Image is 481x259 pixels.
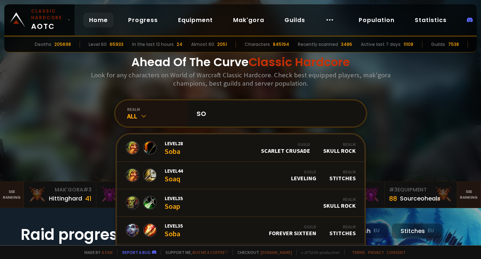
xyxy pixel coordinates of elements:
a: [DOMAIN_NAME] [261,250,292,255]
a: Guilds [279,13,311,27]
div: 205698 [54,41,71,48]
div: Realm [323,197,356,202]
span: Support me, [161,250,228,255]
div: Soaq [165,168,183,183]
div: Guilds [431,41,445,48]
div: Scarlet Crusade [261,142,310,154]
span: AOTC [31,8,64,32]
div: In the last 12 hours [132,41,174,48]
div: Forever Sixteen [269,224,316,237]
div: Skull Rock [323,142,356,154]
input: Search a character... [192,100,357,126]
div: 88 [389,194,397,203]
span: # 3 [389,186,397,193]
div: Soba [165,140,183,156]
div: Realm [323,142,356,147]
div: Stitches [329,169,356,182]
a: Seeranking [457,182,481,208]
a: Consent [387,250,406,255]
div: Active last 7 days [361,41,401,48]
div: Guild [261,142,310,147]
div: Level 60 [89,41,107,48]
div: Skull Rock [323,197,356,209]
a: #3Equipment88Sourceoheals [385,182,457,208]
div: 11108 [404,41,413,48]
div: 7538 [448,41,459,48]
div: Sourceoheals [400,194,440,203]
a: Population [353,13,400,27]
div: Leveling [291,169,316,182]
a: Home [83,13,114,27]
div: Hittinghard [49,194,82,203]
div: Recently scanned [298,41,338,48]
a: Classic HardcoreAOTC [4,4,75,35]
div: Mak'Gora [28,186,91,194]
a: Mak'gora [227,13,270,27]
div: 41 [85,194,92,203]
small: Classic Hardcore [31,8,64,21]
a: a fan [102,250,113,255]
a: Level35SoapRealmSkull Rock [117,189,364,217]
div: Deaths [35,41,51,48]
div: 845194 [273,41,289,48]
div: Equipment [389,186,452,194]
span: Classic Hardcore [249,54,350,70]
a: Level44SoaqGuildLevelingRealmStitches [117,162,364,189]
div: Stitches [392,223,443,239]
h3: Look for any characters on World of Warcraft Classic Hardcore. Check best equipped players, mak'g... [88,71,393,87]
div: Soba [165,223,183,238]
span: Made by [80,250,113,255]
a: Equipment [172,13,219,27]
div: All [127,112,188,120]
div: Almost 60 [191,41,214,48]
div: 65933 [110,41,123,48]
a: Statistics [409,13,452,27]
div: 3486 [341,41,352,48]
div: realm [127,107,188,112]
div: Guild [269,224,316,229]
div: Realm [329,169,356,174]
div: 2051 [217,41,227,48]
span: Level 35 [165,223,183,229]
a: Privacy [368,250,384,255]
a: Buy me a coffee [193,250,228,255]
span: Level 44 [165,168,183,174]
a: Progress [122,13,164,27]
h1: Ahead Of The Curve [131,53,350,71]
div: Characters [245,41,270,48]
div: Stitches [329,224,356,237]
span: Level 35 [165,195,183,202]
a: Report a bug [122,250,151,255]
small: EU [428,227,434,234]
a: Terms [352,250,365,255]
a: Level28SobaGuildScarlet CrusadeRealmSkull Rock [117,134,364,162]
div: Guild [291,169,316,174]
span: Level 28 [165,140,183,147]
h1: Raid progress [21,223,165,246]
div: Mak'Gora [101,186,164,194]
a: Mak'Gora#3Hittinghard41 [24,182,96,208]
a: Mak'Gora#2Rivench100 [96,182,168,208]
span: # 3 [83,186,92,193]
a: Level35SobaGuildForever SixteenRealmStitches [117,217,364,244]
span: Checkout [233,250,292,255]
div: Soap [165,195,183,211]
small: EU [374,227,380,234]
div: Realm [329,224,356,229]
span: v. d752d5 - production [296,250,340,255]
div: 24 [177,41,182,48]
